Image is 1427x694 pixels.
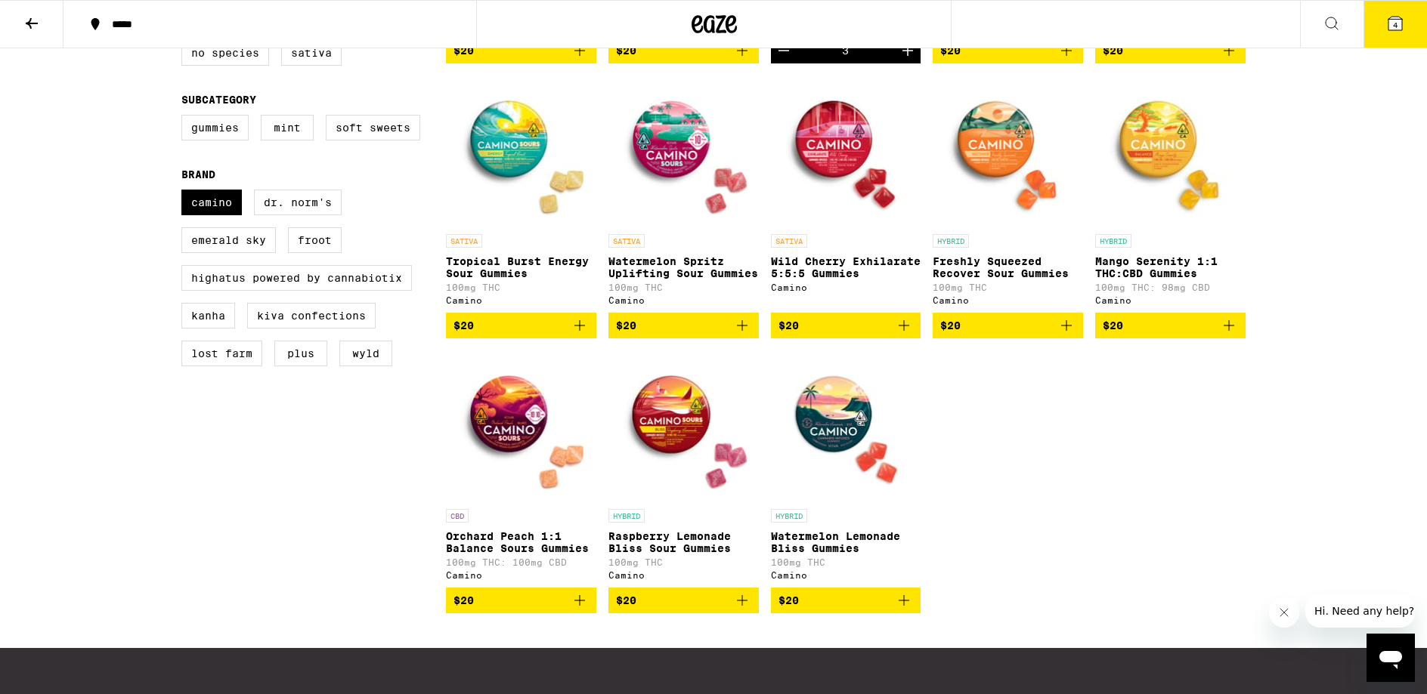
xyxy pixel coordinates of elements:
iframe: Button to launch messaging window [1367,634,1415,682]
label: Highatus Powered by Cannabiotix [181,265,412,291]
span: $20 [453,319,474,332]
p: 100mg THC [608,282,759,292]
p: 100mg THC [933,282,1083,292]
div: 3 [842,45,849,57]
span: $20 [1103,45,1123,57]
div: Camino [608,295,759,305]
span: 4 [1393,20,1398,29]
div: Camino [771,570,921,580]
div: Camino [446,570,596,580]
button: Add to bag [1095,313,1246,338]
img: Camino - Raspberry Lemonade Bliss Sour Gummies [608,350,759,501]
p: SATIVA [608,234,645,248]
span: $20 [616,45,636,57]
p: Orchard Peach 1:1 Balance Sours Gummies [446,530,596,554]
label: Kiva Confections [247,303,376,328]
legend: Subcategory [181,94,256,106]
div: Camino [1095,295,1246,305]
p: Mango Serenity 1:1 THC:CBD Gummies [1095,255,1246,279]
div: Camino [933,295,1083,305]
label: Sativa [281,40,342,66]
p: CBD [446,509,469,523]
button: Add to bag [446,313,596,338]
button: Add to bag [933,38,1083,63]
p: Tropical Burst Energy Sour Gummies [446,255,596,279]
button: Add to bag [608,313,759,338]
p: 100mg THC [771,557,921,567]
label: Froot [288,227,342,253]
div: Camino [446,295,596,305]
a: Open page for Freshly Squeezed Recover Sour Gummies from Camino [933,76,1083,313]
button: Add to bag [608,38,759,63]
p: HYBRID [608,509,645,523]
label: WYLD [339,341,392,366]
button: Add to bag [1095,38,1246,63]
a: Open page for Mango Serenity 1:1 THC:CBD Gummies from Camino [1095,76,1246,313]
p: SATIVA [446,234,482,248]
span: $20 [940,45,961,57]
label: Camino [181,190,242,215]
p: HYBRID [933,234,969,248]
a: Open page for Watermelon Spritz Uplifting Sour Gummies from Camino [608,76,759,313]
span: $20 [779,594,799,606]
img: Camino - Tropical Burst Energy Sour Gummies [446,76,596,227]
p: SATIVA [771,234,807,248]
button: Add to bag [446,38,596,63]
img: Camino - Mango Serenity 1:1 THC:CBD Gummies [1095,76,1246,227]
p: 100mg THC: 98mg CBD [1095,282,1246,292]
button: Decrement [771,38,797,63]
span: $20 [616,594,636,606]
button: Add to bag [446,588,596,613]
img: Camino - Freshly Squeezed Recover Sour Gummies [933,76,1083,227]
button: Add to bag [771,313,921,338]
p: Watermelon Spritz Uplifting Sour Gummies [608,255,759,279]
button: Add to bag [608,588,759,613]
p: Freshly Squeezed Recover Sour Gummies [933,255,1083,279]
span: $20 [453,45,474,57]
p: 100mg THC [608,557,759,567]
label: Soft Sweets [326,115,420,140]
img: Camino - Watermelon Lemonade Bliss Gummies [771,350,921,501]
label: Kanha [181,303,235,328]
label: Gummies [181,115,249,140]
button: Add to bag [933,313,1083,338]
p: HYBRID [771,509,807,523]
label: PLUS [274,341,327,366]
button: 4 [1364,1,1427,48]
div: Camino [771,282,921,292]
a: Open page for Raspberry Lemonade Bliss Sour Gummies from Camino [608,350,759,588]
span: $20 [453,594,474,606]
p: 100mg THC: 100mg CBD [446,557,596,567]
legend: Brand [181,168,215,180]
span: $20 [779,319,799,332]
label: Dr. Norm's [254,190,342,215]
label: No Species [181,40,269,66]
button: Add to bag [771,588,921,613]
a: Open page for Wild Cherry Exhilarate 5:5:5 Gummies from Camino [771,76,921,313]
iframe: Close message [1269,597,1299,628]
a: Open page for Orchard Peach 1:1 Balance Sours Gummies from Camino [446,350,596,588]
label: Lost Farm [181,341,262,366]
a: Open page for Watermelon Lemonade Bliss Gummies from Camino [771,350,921,588]
p: HYBRID [1095,234,1131,248]
div: Camino [608,570,759,580]
label: Emerald Sky [181,227,276,253]
img: Camino - Orchard Peach 1:1 Balance Sours Gummies [446,350,596,501]
p: Wild Cherry Exhilarate 5:5:5 Gummies [771,255,921,279]
p: 100mg THC [446,282,596,292]
img: Camino - Watermelon Spritz Uplifting Sour Gummies [608,76,759,227]
span: $20 [616,319,636,332]
p: Watermelon Lemonade Bliss Gummies [771,530,921,554]
button: Increment [895,38,921,63]
span: $20 [1103,319,1123,332]
span: $20 [940,319,961,332]
label: Mint [261,115,314,140]
p: Raspberry Lemonade Bliss Sour Gummies [608,530,759,554]
img: Camino - Wild Cherry Exhilarate 5:5:5 Gummies [771,76,921,227]
iframe: Message from company [1305,594,1415,628]
a: Open page for Tropical Burst Energy Sour Gummies from Camino [446,76,596,313]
